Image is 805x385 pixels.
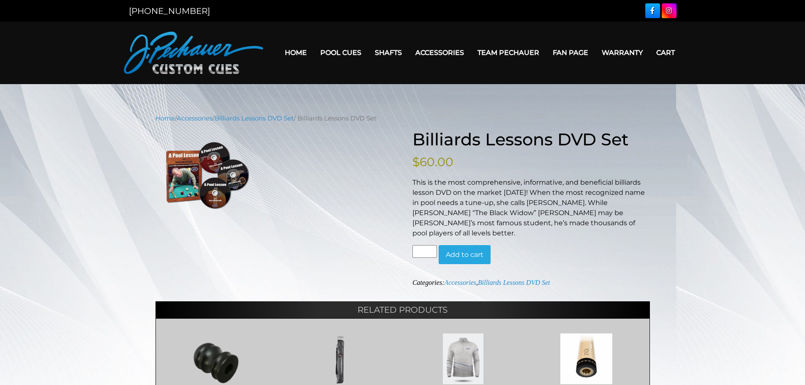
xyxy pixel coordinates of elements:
a: Fan Page [546,42,595,63]
a: Warranty [595,42,649,63]
img: Joint Protector - Butt WJPBUTT [164,333,270,384]
a: Billiards Lessons DVD Set [478,279,550,286]
img: Performance Plus Pro 12.75mm .850 Joint (Flat faced/Prior to 2025) [534,333,639,384]
a: Accessories [444,279,476,286]
a: Billiards Lessons DVD Set [215,115,294,122]
img: Pechauer Custom Cues [124,32,263,74]
a: Accessories [177,115,213,122]
a: [PHONE_NUMBER] [129,6,210,16]
a: Accessories [409,42,471,63]
span: Categories: , [412,279,550,286]
a: Pool Cues [314,42,368,63]
input: Product quantity [412,245,437,258]
button: Add to cart [439,245,491,265]
a: Shafts [368,42,409,63]
h2: Related products [156,301,650,318]
img: Cropped-DVD-Set-1010x168-1.png [156,140,254,211]
p: This is the most comprehensive, informative, and beneficial billiards lesson DVD on the market [D... [412,177,650,238]
nav: Breadcrumb [156,114,650,123]
h1: Billiards Lessons DVD Set [412,129,650,150]
img: Deluxe Soft Case [287,333,393,384]
bdi: 60.00 [412,155,453,169]
a: Team Pechauer [471,42,546,63]
a: Cart [649,42,682,63]
a: Home [278,42,314,63]
a: Home [156,115,175,122]
span: $ [412,155,420,169]
img: JP 1/2 Zip Midlayer V1 Light [411,333,516,384]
